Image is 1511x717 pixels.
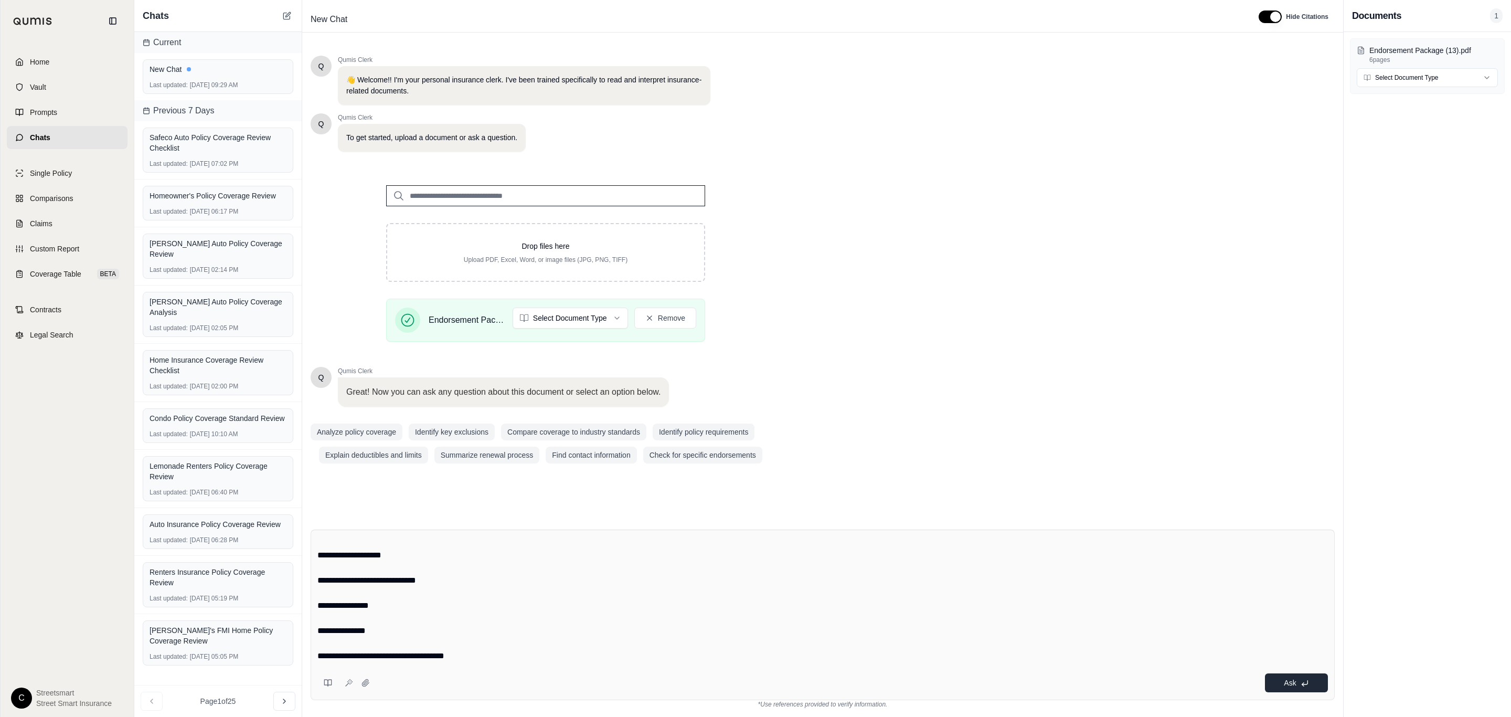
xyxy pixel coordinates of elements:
[7,237,127,260] a: Custom Report
[200,696,236,707] span: Page 1 of 25
[7,126,127,149] a: Chats
[150,266,286,274] div: [DATE] 02:14 PM
[150,594,286,603] div: [DATE] 05:19 PM
[7,212,127,235] a: Claims
[134,32,302,53] div: Current
[150,430,286,438] div: [DATE] 10:10 AM
[36,688,112,698] span: Streetsmart
[7,50,127,73] a: Home
[643,447,762,463] button: Check for specific endorsements
[1369,45,1498,56] p: Endorsement Package (13).pdf
[30,330,73,340] span: Legal Search
[150,160,188,168] span: Last updated:
[150,207,188,216] span: Last updated:
[97,269,119,279] span: BETA
[150,324,286,332] div: [DATE] 02:05 PM
[150,191,286,201] div: Homeowner's Policy Coverage Review
[346,75,702,97] p: 👋 Welcome!! I'm your personal insurance clerk. I've been trained specifically to read and interpr...
[150,382,286,391] div: [DATE] 02:00 PM
[150,488,188,497] span: Last updated:
[104,13,121,29] button: Collapse sidebar
[150,488,286,497] div: [DATE] 06:40 PM
[1265,673,1328,692] button: Ask
[653,424,754,440] button: Identify policy requirements
[404,241,687,251] p: Drop files here
[7,298,127,321] a: Contracts
[30,193,73,204] span: Comparisons
[30,218,52,229] span: Claims
[7,76,127,99] a: Vault
[30,82,46,92] span: Vault
[11,688,32,709] div: C
[546,447,636,463] button: Find contact information
[1284,679,1296,687] span: Ask
[429,314,504,326] span: Endorsement Package (13).pdf
[338,367,669,375] span: Qumis Clerk
[150,297,286,318] div: [PERSON_NAME] Auto Policy Coverage Analysis
[150,461,286,482] div: Lemonade Renters Policy Coverage Review
[30,304,61,315] span: Contracts
[346,132,517,143] p: To get started, upload a document or ask a question.
[150,160,286,168] div: [DATE] 07:02 PM
[346,386,661,398] p: Great! Now you can ask any question about this document or select an option below.
[318,61,324,71] span: Hello
[634,308,696,329] button: Remove
[1369,56,1498,64] p: 6 pages
[1352,8,1401,23] h3: Documents
[13,17,52,25] img: Qumis Logo
[30,107,57,118] span: Prompts
[150,324,188,332] span: Last updated:
[30,168,72,178] span: Single Policy
[150,536,286,544] div: [DATE] 06:28 PM
[150,207,286,216] div: [DATE] 06:17 PM
[319,447,428,463] button: Explain deductibles and limits
[150,81,286,89] div: [DATE] 09:29 AM
[143,8,169,23] span: Chats
[150,382,188,391] span: Last updated:
[150,625,286,646] div: [PERSON_NAME]'s FMI Home Policy Coverage Review
[150,519,286,530] div: Auto Insurance Policy Coverage Review
[150,567,286,588] div: Renters Insurance Policy Coverage Review
[409,424,495,440] button: Identify key exclusions
[150,266,188,274] span: Last updated:
[1357,45,1498,64] button: Endorsement Package (13).pdf6pages
[7,162,127,185] a: Single Policy
[150,430,188,438] span: Last updated:
[7,323,127,346] a: Legal Search
[318,119,324,129] span: Hello
[30,57,49,67] span: Home
[501,424,646,440] button: Compare coverage to industry standards
[150,238,286,259] div: [PERSON_NAME] Auto Policy Coverage Review
[318,372,324,383] span: Hello
[150,64,286,75] div: New Chat
[134,100,302,121] div: Previous 7 Days
[311,424,402,440] button: Analyze policy coverage
[150,81,188,89] span: Last updated:
[311,700,1335,709] div: *Use references provided to verify information.
[338,113,526,122] span: Qumis Clerk
[150,132,286,153] div: Safeco Auto Policy Coverage Review Checklist
[36,698,112,709] span: Street Smart Insurance
[150,652,188,661] span: Last updated:
[30,132,50,143] span: Chats
[7,262,127,286] a: Coverage TableBETA
[306,11,352,28] span: New Chat
[404,256,687,264] p: Upload PDF, Excel, Word, or image files (JPG, PNG, TIFF)
[7,187,127,210] a: Comparisons
[150,536,188,544] span: Last updated:
[281,9,293,22] button: New Chat
[7,101,127,124] a: Prompts
[150,652,286,661] div: [DATE] 05:05 PM
[150,413,286,424] div: Condo Policy Coverage Standard Review
[338,56,710,64] span: Qumis Clerk
[150,594,188,603] span: Last updated:
[150,355,286,376] div: Home Insurance Coverage Review Checklist
[1490,8,1503,23] span: 1
[434,447,540,463] button: Summarize renewal process
[30,244,79,254] span: Custom Report
[1286,13,1328,21] span: Hide Citations
[30,269,81,279] span: Coverage Table
[306,11,1246,28] div: Edit Title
